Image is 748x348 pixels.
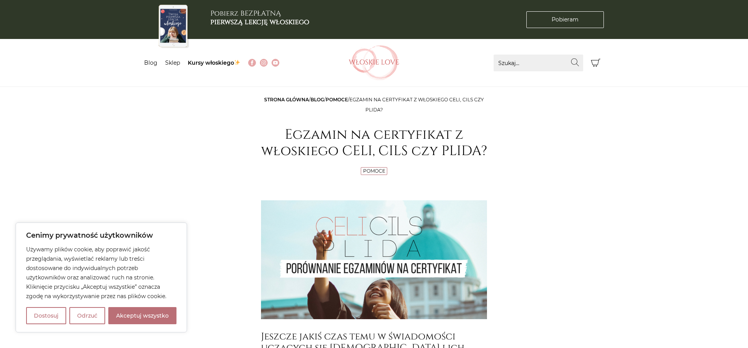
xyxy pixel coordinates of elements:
[526,11,604,28] a: Pobieram
[165,59,180,66] a: Sklep
[26,245,176,301] p: Używamy plików cookie, aby poprawić jakość przeglądania, wyświetlać reklamy lub treści dostosowan...
[261,127,487,159] h1: Egzamin na certyfikat z włoskiego CELI, CILS czy PLIDA?
[310,97,324,102] a: Blog
[264,97,309,102] a: Strona główna
[144,59,157,66] a: Blog
[26,307,66,324] button: Dostosuj
[188,59,240,66] a: Kursy włoskiego
[349,45,399,80] img: Włoskielove
[264,97,484,113] span: / / /
[587,55,604,71] button: Koszyk
[349,97,484,113] span: Egzamin na certyfikat z włoskiego CELI, CILS czy PLIDA?
[363,168,385,174] a: Pomoce
[26,231,176,240] p: Cenimy prywatność użytkowników
[494,55,583,71] input: Szukaj...
[108,307,176,324] button: Akceptuj wszystko
[326,97,348,102] a: Pomoce
[210,17,309,27] b: pierwszą lekcję włoskiego
[69,307,105,324] button: Odrzuć
[210,9,309,26] h3: Pobierz BEZPŁATNĄ
[552,16,579,24] span: Pobieram
[235,60,240,65] img: ✨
